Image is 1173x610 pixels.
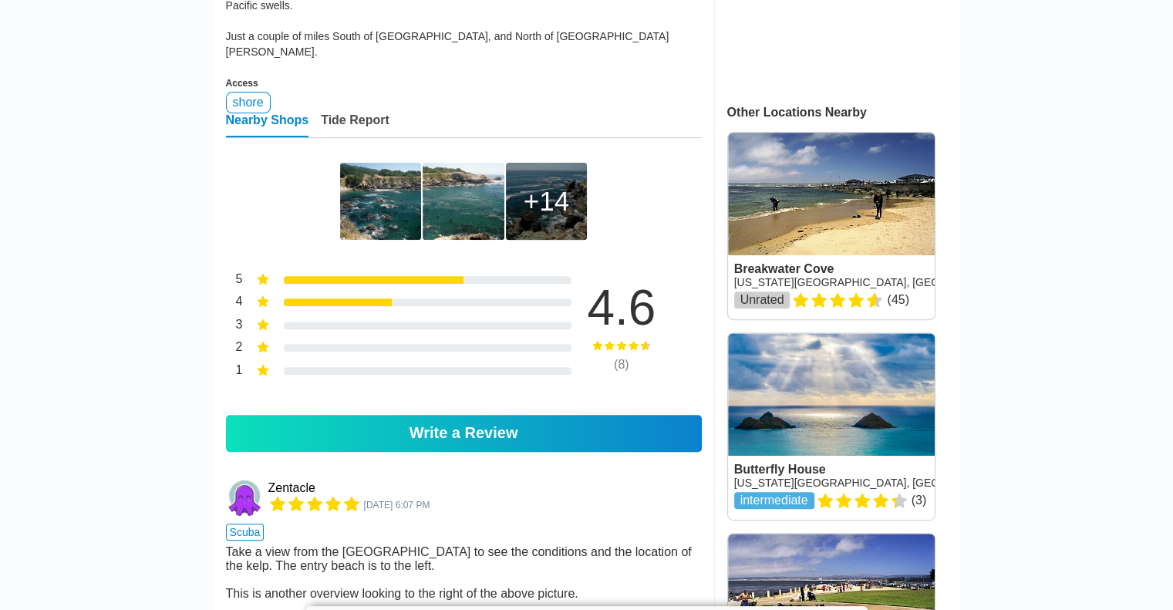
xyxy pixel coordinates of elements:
span: 6140 [364,500,430,511]
a: Write a Review [226,415,702,452]
div: 3 [226,316,243,336]
a: Zentacle [226,480,265,517]
a: Zentacle [268,481,315,495]
div: 5 [226,271,243,291]
div: shore [226,92,271,113]
img: Take a view from the Northern cliff to see the conditions and the location of the kelp. The entry... [340,163,421,240]
div: Other Locations Nearby [727,106,960,120]
div: Tide Report [321,113,389,137]
div: 14 [524,186,569,217]
div: 1 [226,362,243,382]
div: Access [226,78,702,89]
div: 2 [226,339,243,359]
div: ( 8 ) [564,358,679,372]
img: This is another overview looking to the right of the above picture. [423,163,504,240]
img: Zentacle [226,480,263,517]
span: scuba [226,524,265,541]
div: 4.6 [564,283,679,332]
div: Nearby Shops [226,113,309,137]
div: 4 [226,293,243,313]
